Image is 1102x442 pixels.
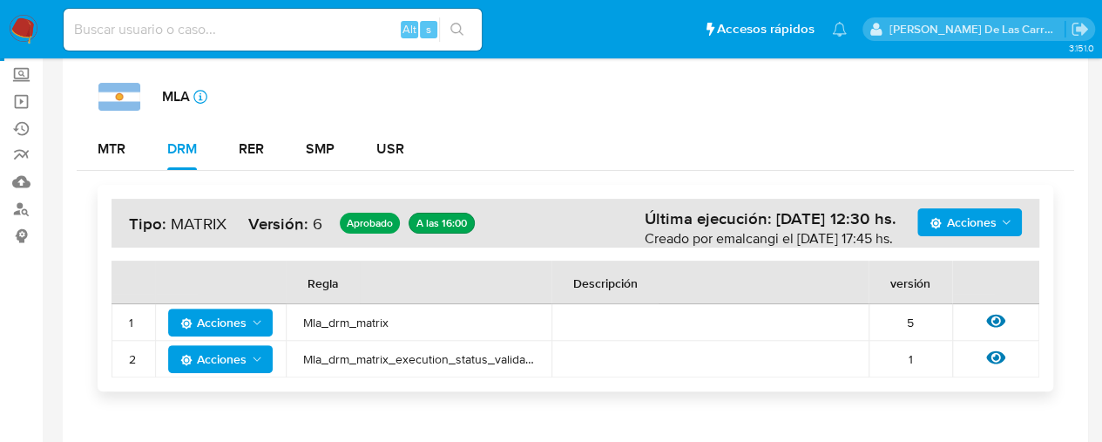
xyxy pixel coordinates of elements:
[426,21,431,37] span: s
[889,21,1065,37] p: delfina.delascarreras@mercadolibre.com
[1071,20,1089,38] a: Salir
[1068,41,1093,55] span: 3.151.0
[717,20,815,38] span: Accesos rápidos
[402,21,416,37] span: Alt
[64,18,482,41] input: Buscar usuario o caso...
[439,17,475,42] button: search-icon
[832,22,847,37] a: Notificaciones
